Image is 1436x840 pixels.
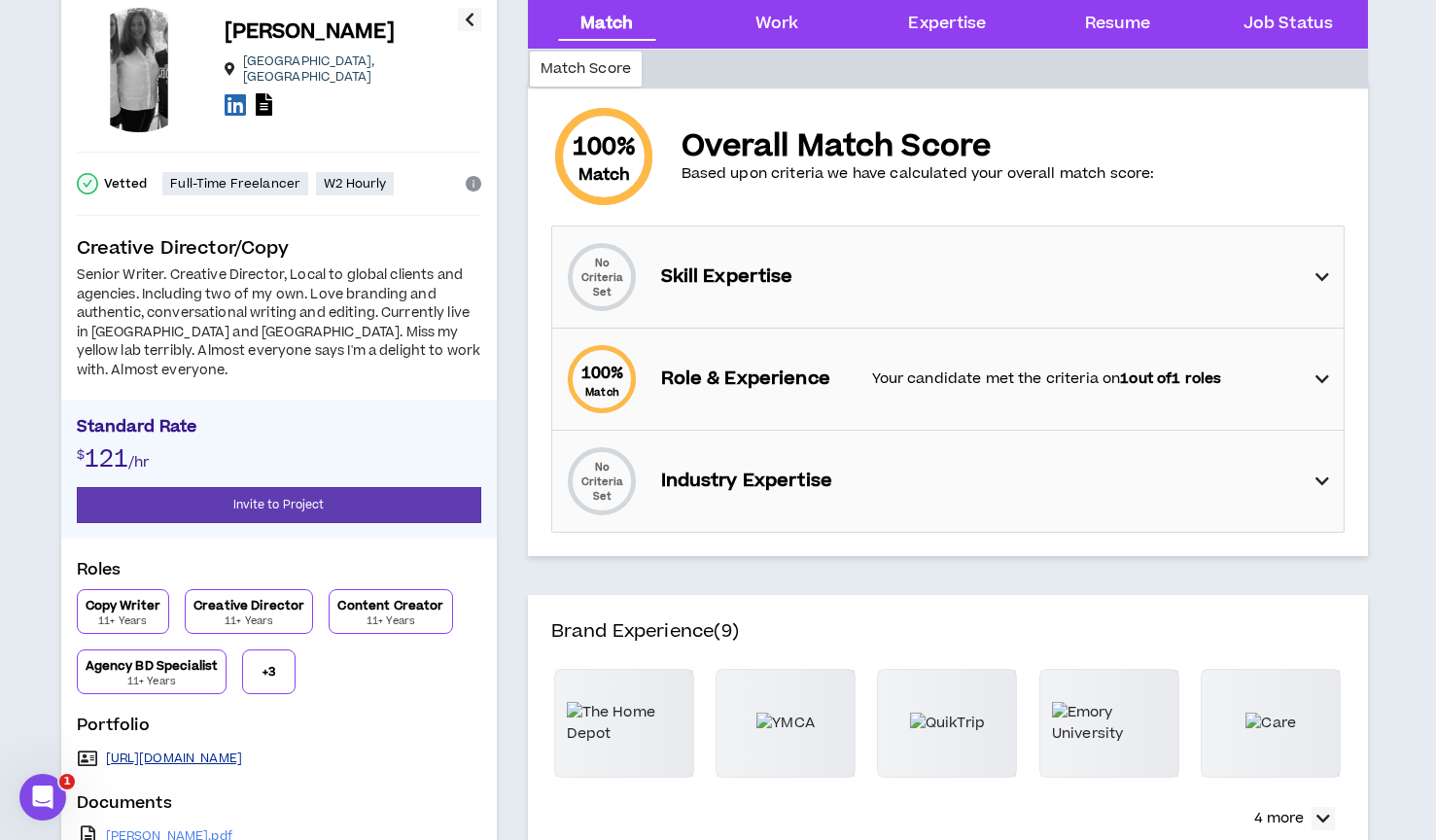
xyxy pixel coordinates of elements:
p: Full-Time Freelancer [170,176,300,192]
p: 11+ Years [127,674,176,689]
p: No Criteria Set [564,460,642,504]
span: info-circle [466,176,481,192]
p: 11+ Years [225,613,273,629]
p: Creative Director [193,598,304,613]
p: 11+ Years [367,613,415,629]
p: Creative Director/Copy [77,235,481,262]
p: Overall Match Score [682,129,1155,164]
div: Loren S. [77,8,201,132]
strong: 1 out of 1 roles [1120,368,1221,389]
small: Match [578,163,631,187]
p: Your candidate met the criteria on [872,368,1297,390]
p: Roles [77,558,481,589]
span: check-circle [77,173,98,194]
a: [URL][DOMAIN_NAME] [106,751,243,766]
span: 1 [59,774,75,789]
p: Industry Expertise [661,468,853,495]
div: No Criteria SetIndustry Expertise [552,431,1344,532]
p: Role & Experience [661,366,853,393]
p: Based upon criteria we have calculated your overall match score: [682,164,1155,184]
span: 121 [85,442,128,476]
div: Senior Writer. Creative Director, Local to global clients and agencies. Including two of my own. ... [77,266,481,380]
div: 100%MatchRole & ExperienceYour candidate met the criteria on1out of1 roles [552,329,1344,430]
p: Standard Rate [77,415,481,444]
p: No Criteria Set [564,256,642,299]
h4: Brand Experience (9) [551,618,1345,669]
img: QuikTrip [910,713,985,734]
button: +3 [242,649,296,694]
span: $ [77,446,85,464]
p: Vetted [104,176,148,192]
p: W2 Hourly [324,176,386,192]
img: YMCA [756,713,815,734]
div: Expertise [908,12,986,37]
div: Match Score [530,52,643,87]
p: + 3 [263,664,275,680]
button: Invite to Project [77,487,481,523]
p: Portfolio [77,714,481,745]
p: Content Creator [337,598,443,613]
span: 100 % [581,362,624,385]
p: Agency BD Specialist [86,658,219,674]
p: 4 more [1254,808,1304,829]
div: Match [580,12,633,37]
p: Copy Writer [86,598,161,613]
button: 4 more [1244,801,1345,836]
img: Care [1245,713,1296,734]
div: Resume [1085,12,1151,37]
div: Job Status [1243,12,1333,37]
img: Emory University [1052,702,1167,746]
p: 11+ Years [98,613,147,629]
span: /hr [128,452,149,472]
div: Work [755,12,799,37]
img: The Home Depot [567,702,682,746]
p: [PERSON_NAME] [225,18,396,46]
div: No Criteria SetSkill Expertise [552,227,1344,328]
p: [GEOGRAPHIC_DATA] , [GEOGRAPHIC_DATA] [243,53,458,85]
iframe: Intercom live chat [19,774,66,821]
p: Documents [77,791,481,822]
p: Skill Expertise [661,263,853,291]
small: Match [585,385,619,400]
span: 100 % [573,132,637,163]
